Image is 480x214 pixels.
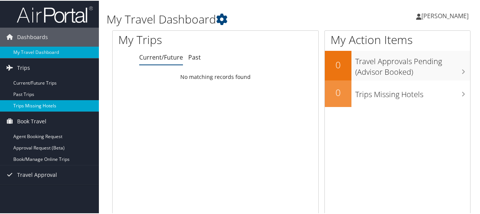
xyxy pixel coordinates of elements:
[106,11,353,27] h1: My Travel Dashboard
[325,58,351,71] h2: 0
[355,52,470,77] h3: Travel Approvals Pending (Advisor Booked)
[17,58,30,77] span: Trips
[421,11,469,19] span: [PERSON_NAME]
[355,85,470,99] h3: Trips Missing Hotels
[325,85,351,98] h2: 0
[118,31,227,47] h1: My Trips
[325,80,470,106] a: 0Trips Missing Hotels
[416,4,476,27] a: [PERSON_NAME]
[325,50,470,79] a: 0Travel Approvals Pending (Advisor Booked)
[17,165,57,184] span: Travel Approval
[325,31,470,47] h1: My Action Items
[17,27,48,46] span: Dashboards
[139,52,183,61] a: Current/Future
[113,69,318,83] td: No matching records found
[17,111,46,130] span: Book Travel
[17,5,93,23] img: airportal-logo.png
[188,52,201,61] a: Past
